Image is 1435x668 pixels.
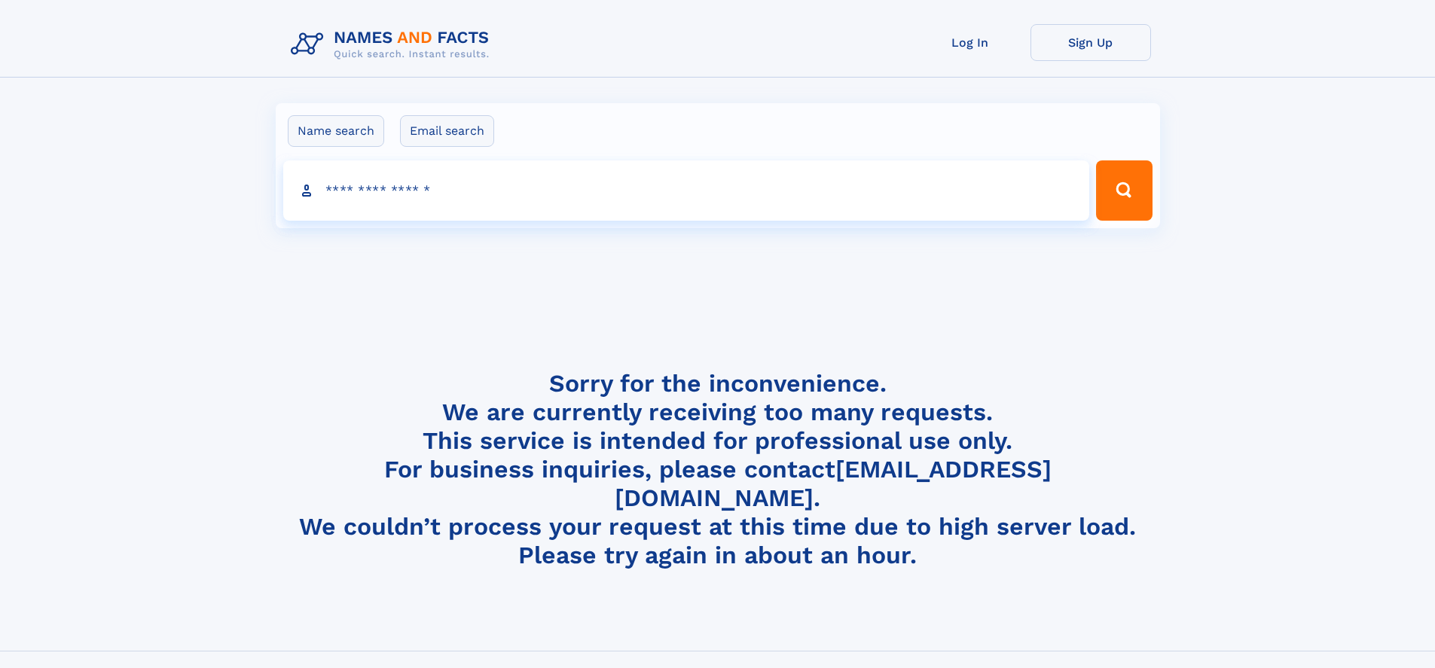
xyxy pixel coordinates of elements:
[285,369,1151,570] h4: Sorry for the inconvenience. We are currently receiving too many requests. This service is intend...
[910,24,1030,61] a: Log In
[1030,24,1151,61] a: Sign Up
[288,115,384,147] label: Name search
[400,115,494,147] label: Email search
[285,24,502,65] img: Logo Names and Facts
[283,160,1090,221] input: search input
[1096,160,1152,221] button: Search Button
[615,455,1052,512] a: [EMAIL_ADDRESS][DOMAIN_NAME]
